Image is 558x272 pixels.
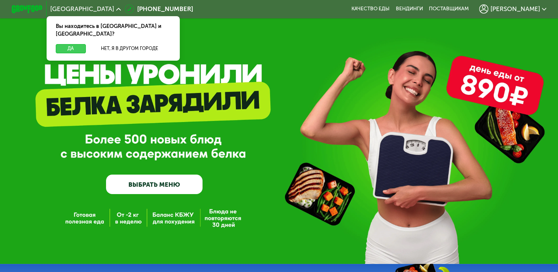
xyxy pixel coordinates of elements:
a: ВЫБРАТЬ МЕНЮ [106,175,203,194]
div: поставщикам [429,6,469,12]
button: Нет, я в другом городе [89,44,171,53]
a: [PHONE_NUMBER] [125,4,193,14]
span: [PERSON_NAME] [490,6,540,12]
a: Вендинги [395,6,423,12]
button: Да [56,44,85,53]
a: Качество еды [351,6,390,12]
div: Вы находитесь в [GEOGRAPHIC_DATA] и [GEOGRAPHIC_DATA]? [47,16,180,44]
span: [GEOGRAPHIC_DATA] [50,6,114,12]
